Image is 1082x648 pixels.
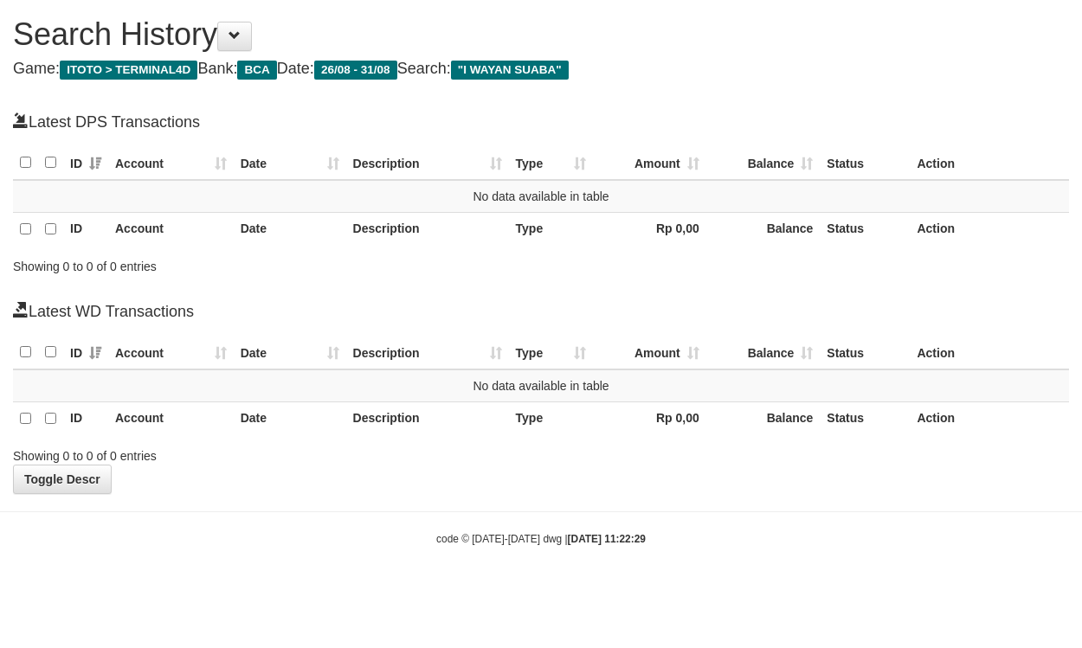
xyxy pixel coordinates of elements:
th: Status [820,401,910,435]
div: Showing 0 to 0 of 0 entries [13,440,438,465]
th: Account [108,213,234,247]
th: Description [346,401,509,435]
th: Description: activate to sort column ascending [346,336,509,369]
th: Rp 0,00 [593,401,706,435]
th: Balance [706,213,821,247]
strong: [DATE] 11:22:29 [568,533,646,545]
th: Account: activate to sort column ascending [108,336,234,369]
th: ID: activate to sort column ascending [63,336,108,369]
th: Type [509,213,594,247]
th: Action [910,146,1069,180]
th: Date: activate to sort column ascending [234,336,346,369]
span: "I WAYAN SUABA" [451,61,569,80]
span: ITOTO > TERMINAL4D [60,61,197,80]
th: Amount: activate to sort column ascending [593,336,706,369]
th: Type: activate to sort column ascending [509,146,594,180]
th: Status [820,213,910,247]
td: No data available in table [13,369,1069,402]
h4: Game: Bank: Date: Search: [13,61,1069,78]
td: No data available in table [13,180,1069,213]
th: Account: activate to sort column ascending [108,146,234,180]
span: 26/08 - 31/08 [314,61,397,80]
th: Type: activate to sort column ascending [509,336,594,369]
th: Action [910,336,1069,369]
th: ID: activate to sort column ascending [63,146,108,180]
h1: Search History [13,17,1069,52]
th: ID [63,401,108,435]
h4: Latest DPS Transactions [13,112,1069,132]
th: Date [234,213,346,247]
th: Date: activate to sort column ascending [234,146,346,180]
th: Amount: activate to sort column ascending [593,146,706,180]
th: Date [234,401,346,435]
th: Status [820,146,910,180]
h4: Latest WD Transactions [13,301,1069,321]
th: Action [910,401,1069,435]
th: Account [108,401,234,435]
th: Description [346,213,509,247]
th: ID [63,213,108,247]
th: Rp 0,00 [593,213,706,247]
th: Balance: activate to sort column ascending [706,146,821,180]
th: Action [910,213,1069,247]
small: code © [DATE]-[DATE] dwg | [436,533,646,545]
a: Toggle Descr [13,465,112,494]
th: Status [820,336,910,369]
th: Balance [706,401,821,435]
th: Balance: activate to sort column ascending [706,336,821,369]
th: Description: activate to sort column ascending [346,146,509,180]
th: Type [509,401,594,435]
div: Showing 0 to 0 of 0 entries [13,251,438,275]
span: BCA [237,61,276,80]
